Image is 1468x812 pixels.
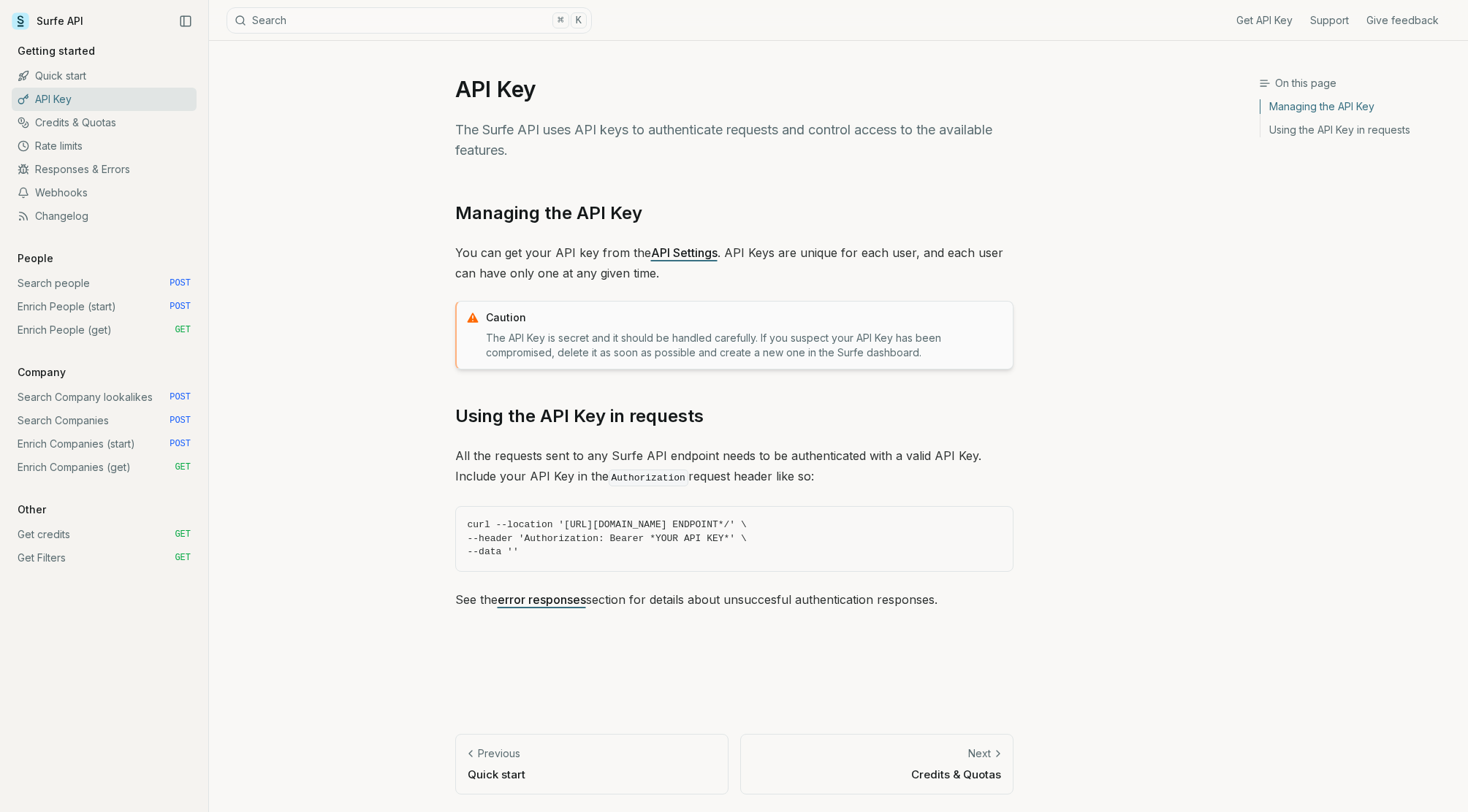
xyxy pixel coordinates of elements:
span: POST [170,438,191,450]
a: Using the API Key in requests [455,405,704,428]
button: Search⌘K [227,7,592,34]
a: Enrich People (start) POST [12,295,197,318]
p: The Surfe API uses API keys to authenticate requests and control access to the available features. [455,120,1013,161]
p: All the requests sent to any Surfe API endpoint needs to be authenticated with a valid API Key. I... [455,445,1013,489]
p: Getting started [12,44,101,58]
span: POST [170,415,191,426]
p: Credits & Quotas [753,767,1001,782]
p: See the section for details about unsuccesful authentication responses. [455,589,1013,610]
a: Credits & Quotas [12,111,197,134]
a: Using the API Key in requests [1260,118,1456,137]
a: Webhooks [12,181,197,204]
a: Managing the API Key [1260,99,1456,118]
a: NextCredits & Quotas [740,734,1013,794]
p: Other [12,502,52,517]
p: Previous [478,746,520,761]
a: API Settings [651,245,718,260]
a: Responses & Errors [12,158,197,181]
a: Give feedback [1366,13,1439,28]
p: Next [968,746,991,761]
p: The API Key is secret and it should be handled carefully. If you suspect your API Key has been co... [486,331,1004,360]
a: Enrich Companies (start) POST [12,432,197,456]
span: GET [175,324,191,336]
p: Caution [486,310,1004,325]
a: Managing the API Key [455,202,642,225]
p: Quick start [468,767,716,782]
a: Changelog [12,204,197,228]
span: POST [170,391,191,403]
span: POST [170,301,191,313]
button: Collapse Sidebar [175,10,197,32]
a: error responses [498,592,586,607]
code: curl --location '[URL][DOMAIN_NAME] ENDPOINT*/' \ --header 'Authorization: Bearer *YOUR API KEY*'... [468,518,1001,559]
a: Search people POST [12,272,197,295]
kbd: ⌘ [552,12,568,28]
a: Enrich Companies (get) GET [12,456,197,479]
p: People [12,251,59,266]
h3: On this page [1259,76,1456,91]
p: Company [12,365,72,380]
p: You can get your API key from the . API Keys are unique for each user, and each user can have onl... [455,242,1013,283]
span: GET [175,552,191,564]
a: Get API Key [1236,13,1293,28]
a: Enrich People (get) GET [12,318,197,342]
a: Support [1310,13,1349,28]
kbd: K [571,12,587,28]
a: Search Company lookalikes POST [12,386,197,409]
a: Quick start [12,64,197,88]
code: Authorization [609,470,688,486]
span: GET [175,461,191,473]
a: Search Companies POST [12,409,197,432]
span: POST [170,277,191,289]
a: Get Filters GET [12,546,197,570]
a: API Key [12,88,197,111]
a: Surfe API [12,10,83,32]
h1: API Key [455,76,1013,102]
span: GET [175,529,191,540]
a: PreviousQuick start [455,734,729,794]
a: Get credits GET [12,523,197,546]
a: Rate limits [12,134,197,158]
